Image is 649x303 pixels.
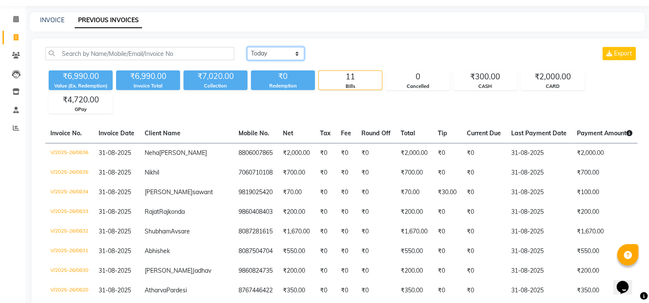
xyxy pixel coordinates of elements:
[506,202,572,222] td: 31-08-2025
[99,129,134,137] span: Invoice Date
[315,261,336,281] td: ₹0
[506,281,572,300] td: 31-08-2025
[506,242,572,261] td: 31-08-2025
[45,222,93,242] td: V/2025-26/0832
[386,71,449,83] div: 0
[278,183,315,202] td: ₹70.00
[433,281,462,300] td: ₹0
[251,70,315,82] div: ₹0
[462,183,506,202] td: ₹0
[45,202,93,222] td: V/2025-26/0833
[99,247,131,255] span: 31-08-2025
[433,163,462,183] td: ₹0
[336,242,356,261] td: ₹0
[45,281,93,300] td: V/2025-26/0820
[166,286,187,294] span: Pardesi
[233,202,278,222] td: 9860408403
[396,261,433,281] td: ₹200.00
[462,222,506,242] td: ₹0
[341,129,351,137] span: Fee
[171,227,190,235] span: Avsare
[602,47,636,60] button: Export
[49,70,113,82] div: ₹6,990.00
[506,163,572,183] td: 31-08-2025
[145,208,159,216] span: Rajat
[159,149,207,157] span: [PERSON_NAME]
[401,129,415,137] span: Total
[396,222,433,242] td: ₹1,670.00
[356,222,396,242] td: ₹0
[239,129,269,137] span: Mobile No.
[278,143,315,163] td: ₹2,000.00
[577,129,632,137] span: Payment Amount
[278,222,315,242] td: ₹1,670.00
[49,82,113,90] div: Value (Ex. Redemption)
[278,163,315,183] td: ₹700.00
[462,242,506,261] td: ₹0
[233,183,278,202] td: 9819025420
[278,242,315,261] td: ₹550.00
[192,188,213,196] span: sawant
[315,281,336,300] td: ₹0
[396,281,433,300] td: ₹350.00
[356,183,396,202] td: ₹0
[233,222,278,242] td: 8087281615
[99,149,131,157] span: 31-08-2025
[233,281,278,300] td: 8767446422
[454,71,517,83] div: ₹300.00
[613,269,640,294] iframe: chat widget
[315,202,336,222] td: ₹0
[75,13,142,28] a: PREVIOUS INVOICES
[99,208,131,216] span: 31-08-2025
[572,202,637,222] td: ₹200.00
[433,143,462,163] td: ₹0
[462,202,506,222] td: ₹0
[283,129,293,137] span: Net
[361,129,390,137] span: Round Off
[45,261,93,281] td: V/2025-26/0830
[467,129,501,137] span: Current Due
[45,183,93,202] td: V/2025-26/0834
[506,143,572,163] td: 31-08-2025
[145,188,192,196] span: [PERSON_NAME]
[40,16,64,24] a: INVOICE
[572,163,637,183] td: ₹700.00
[278,261,315,281] td: ₹200.00
[462,281,506,300] td: ₹0
[99,227,131,235] span: 31-08-2025
[572,183,637,202] td: ₹100.00
[396,242,433,261] td: ₹550.00
[278,202,315,222] td: ₹200.00
[356,143,396,163] td: ₹0
[319,71,382,83] div: 11
[572,222,637,242] td: ₹1,670.00
[145,129,180,137] span: Client Name
[145,149,159,157] span: Neha
[45,242,93,261] td: V/2025-26/0831
[45,47,234,60] input: Search by Name/Mobile/Email/Invoice No
[336,261,356,281] td: ₹0
[396,163,433,183] td: ₹700.00
[454,83,517,90] div: CASH
[315,242,336,261] td: ₹0
[99,169,131,176] span: 31-08-2025
[116,70,180,82] div: ₹6,990.00
[336,183,356,202] td: ₹0
[336,143,356,163] td: ₹0
[433,242,462,261] td: ₹0
[396,183,433,202] td: ₹70.00
[396,143,433,163] td: ₹2,000.00
[315,143,336,163] td: ₹0
[433,183,462,202] td: ₹30.00
[192,267,211,274] span: Jadhav
[145,169,159,176] span: Nikhil
[356,163,396,183] td: ₹0
[521,71,584,83] div: ₹2,000.00
[336,202,356,222] td: ₹0
[233,261,278,281] td: 9860824735
[356,242,396,261] td: ₹0
[278,281,315,300] td: ₹350.00
[396,202,433,222] td: ₹200.00
[233,143,278,163] td: 8806007865
[572,281,637,300] td: ₹350.00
